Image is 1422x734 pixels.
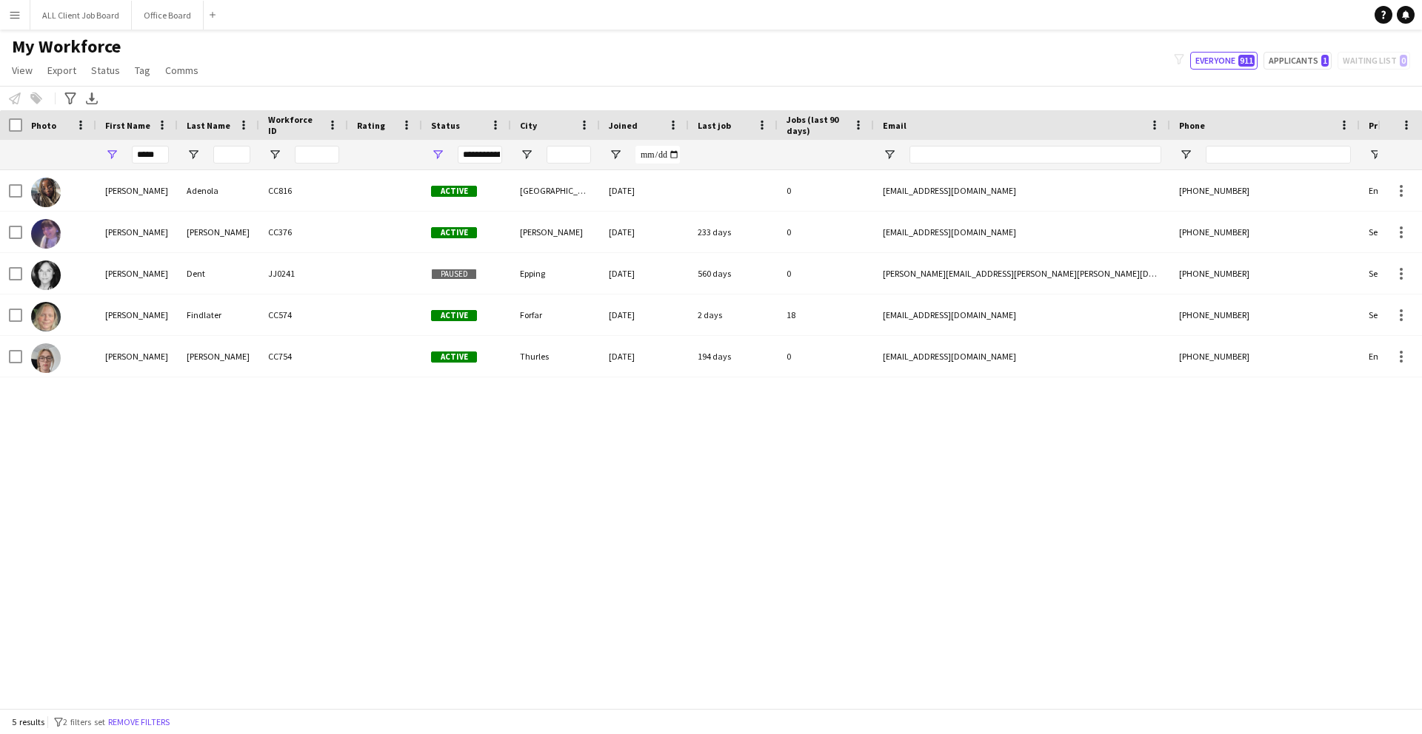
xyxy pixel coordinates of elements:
div: 233 days [689,212,778,252]
div: Findlater [178,294,259,335]
span: 2 filters set [63,716,105,727]
div: Forfar [511,294,600,335]
button: Open Filter Menu [268,148,281,161]
img: Sarah Cox [31,219,61,249]
span: 911 [1238,55,1255,67]
span: Phone [1179,120,1205,131]
div: 18 [778,294,874,335]
a: Tag [129,61,156,80]
span: View [12,64,33,77]
div: JJ0241 [259,253,348,294]
app-action-btn: Advanced filters [61,90,79,107]
span: First Name [105,120,150,131]
div: [PERSON_NAME] [96,253,178,294]
a: Comms [159,61,204,80]
span: Status [431,120,460,131]
app-action-btn: Export XLSX [83,90,101,107]
span: Active [431,310,477,321]
button: Open Filter Menu [1369,148,1382,161]
span: My Workforce [12,36,121,58]
div: 560 days [689,253,778,294]
img: Sarah Findlater [31,302,61,331]
button: Open Filter Menu [883,148,896,161]
button: Remove filters [105,714,173,730]
div: Thurles [511,336,600,377]
input: Joined Filter Input [635,146,680,164]
img: Sarah Dent [31,260,61,290]
div: [PERSON_NAME] [178,336,259,377]
div: 0 [778,170,874,211]
div: 0 [778,253,874,294]
span: Active [431,186,477,197]
button: Open Filter Menu [431,148,444,161]
span: Rating [357,120,385,131]
div: [PHONE_NUMBER] [1170,294,1360,335]
button: Open Filter Menu [1179,148,1192,161]
span: City [520,120,537,131]
div: [PERSON_NAME] [511,212,600,252]
span: Active [431,227,477,238]
span: Joined [609,120,638,131]
button: Open Filter Menu [609,148,622,161]
span: Last job [698,120,731,131]
div: [PHONE_NUMBER] [1170,253,1360,294]
div: [PERSON_NAME] [178,212,259,252]
div: [PERSON_NAME] [96,336,178,377]
input: Email Filter Input [909,146,1161,164]
span: Workforce ID [268,114,321,136]
div: [PERSON_NAME] [96,212,178,252]
span: Status [91,64,120,77]
div: CC574 [259,294,348,335]
span: Paused [431,269,477,280]
div: [EMAIL_ADDRESS][DOMAIN_NAME] [874,212,1170,252]
div: [GEOGRAPHIC_DATA] [511,170,600,211]
div: [EMAIL_ADDRESS][DOMAIN_NAME] [874,336,1170,377]
div: [PERSON_NAME] [96,294,178,335]
div: 0 [778,336,874,377]
span: Jobs (last 90 days) [787,114,847,136]
div: Dent [178,253,259,294]
input: Last Name Filter Input [213,146,250,164]
button: Open Filter Menu [187,148,200,161]
span: Comms [165,64,198,77]
button: Open Filter Menu [105,148,118,161]
img: Sarah Adenola [31,178,61,207]
div: CC816 [259,170,348,211]
div: [PHONE_NUMBER] [1170,336,1360,377]
button: Everyone911 [1190,52,1258,70]
span: Profile [1369,120,1398,131]
span: Email [883,120,907,131]
div: 0 [778,212,874,252]
input: Workforce ID Filter Input [295,146,339,164]
div: [DATE] [600,294,689,335]
div: [PERSON_NAME][EMAIL_ADDRESS][PERSON_NAME][PERSON_NAME][DOMAIN_NAME] [874,253,1170,294]
input: First Name Filter Input [132,146,169,164]
button: Applicants1 [1264,52,1332,70]
input: City Filter Input [547,146,591,164]
div: [PHONE_NUMBER] [1170,212,1360,252]
span: Last Name [187,120,230,131]
div: CC754 [259,336,348,377]
a: Export [41,61,82,80]
div: [DATE] [600,170,689,211]
span: Export [47,64,76,77]
button: Open Filter Menu [520,148,533,161]
div: [DATE] [600,253,689,294]
span: 1 [1321,55,1329,67]
div: [DATE] [600,212,689,252]
div: Adenola [178,170,259,211]
div: CC376 [259,212,348,252]
div: [EMAIL_ADDRESS][DOMAIN_NAME] [874,170,1170,211]
div: [DATE] [600,336,689,377]
a: View [6,61,39,80]
input: Phone Filter Input [1206,146,1351,164]
div: [PHONE_NUMBER] [1170,170,1360,211]
a: Status [85,61,126,80]
span: Tag [135,64,150,77]
div: Epping [511,253,600,294]
button: Office Board [132,1,204,30]
div: [EMAIL_ADDRESS][DOMAIN_NAME] [874,294,1170,335]
button: ALL Client Job Board [30,1,132,30]
div: 2 days [689,294,778,335]
span: Photo [31,120,56,131]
